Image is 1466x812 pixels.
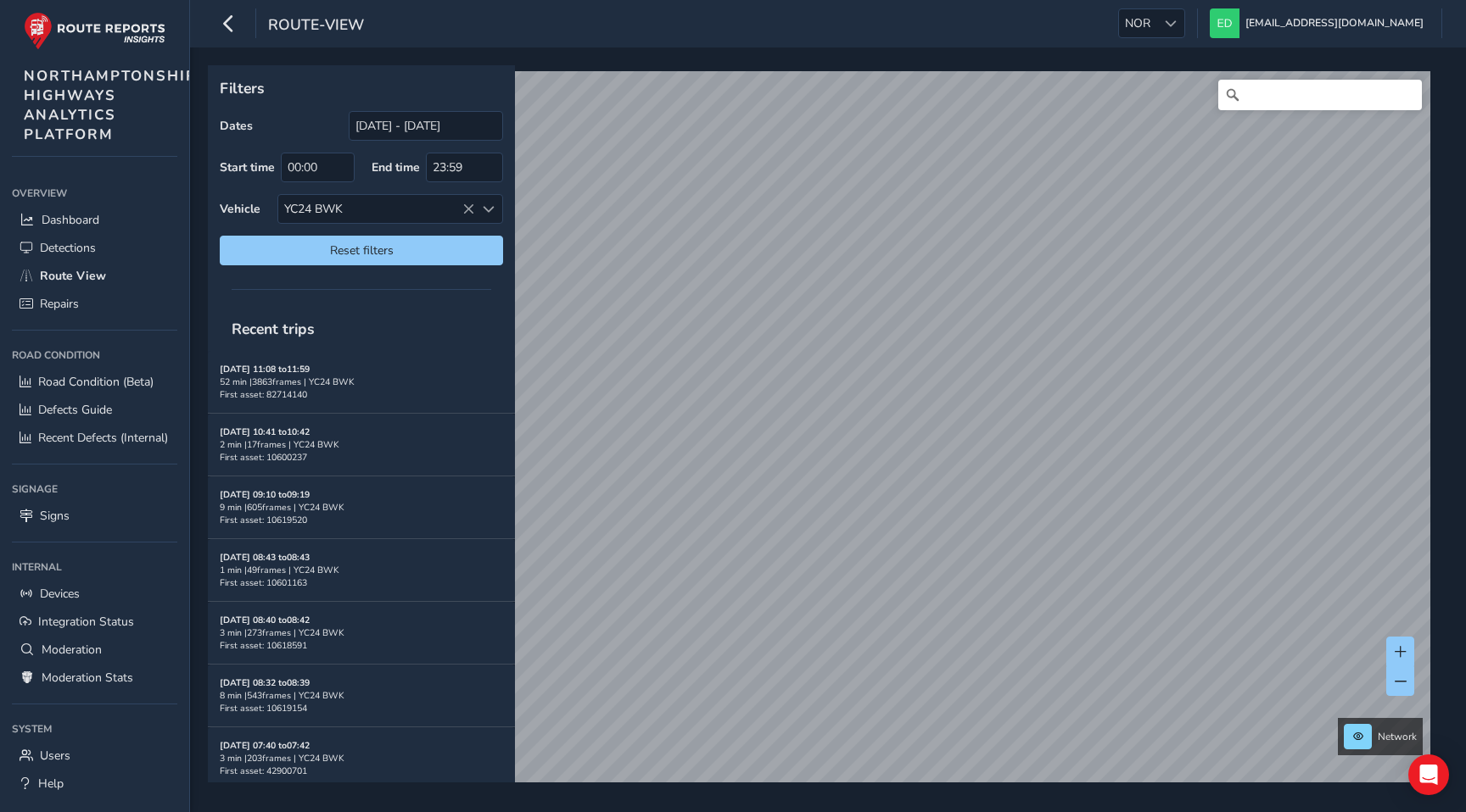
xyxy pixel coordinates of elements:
span: Devices [40,586,80,602]
span: Users [40,748,70,764]
div: System [12,716,177,742]
input: Search [1218,80,1422,110]
span: First asset: 10619154 [220,702,307,715]
span: NORTHAMPTONSHIRE HIGHWAYS ANALYTICS PLATFORM [24,66,208,144]
span: First asset: 42900701 [220,765,307,777]
span: Integration Status [38,614,134,630]
span: Route View [40,268,106,284]
div: 3 min | 203 frames | YC24 BWK [220,752,503,765]
strong: [DATE] 10:41 to 10:42 [220,425,310,438]
span: Road Condition (Beta) [38,374,154,390]
span: Moderation Stats [42,670,133,686]
button: [EMAIL_ADDRESS][DOMAIN_NAME] [1210,8,1430,38]
a: Dashboard [12,206,177,234]
span: Network [1378,730,1417,743]
div: Road Condition [12,342,177,368]
div: Open Intercom Messenger [1408,754,1449,795]
span: First asset: 10618591 [220,639,307,652]
span: Defects Guide [38,402,112,418]
img: rr logo [24,12,165,50]
span: route-view [268,14,364,38]
a: Help [12,770,177,798]
canvas: Map [214,71,1430,802]
a: Moderation Stats [12,664,177,692]
button: Reset filters [220,236,503,265]
span: Repairs [40,296,79,312]
img: diamond-layout [1210,8,1239,38]
div: Internal [12,554,177,580]
strong: [DATE] 11:08 to 11:59 [220,363,310,375]
div: 9 min | 605 frames | YC24 BWK [220,501,503,514]
span: [EMAIL_ADDRESS][DOMAIN_NAME] [1245,8,1424,38]
div: 52 min | 3863 frames | YC24 BWK [220,375,503,388]
a: Route View [12,262,177,290]
a: Moderation [12,636,177,664]
span: First asset: 10600237 [220,451,307,464]
div: YC24 BWK [278,195,474,223]
a: Defects Guide [12,396,177,424]
span: Recent Defects (Internal) [38,430,168,446]
label: End time [372,159,420,175]
a: Repairs [12,290,177,318]
label: Start time [220,159,275,175]
label: Dates [220,118,253,134]
span: NOR [1119,9,1156,37]
div: Signage [12,476,177,502]
span: First asset: 10601163 [220,576,307,589]
a: Signs [12,502,177,530]
span: Signs [40,508,70,524]
label: Vehicle [220,201,260,217]
div: 8 min | 543 frames | YC24 BWK [220,689,503,702]
div: 2 min | 17 frames | YC24 BWK [220,438,503,451]
span: First asset: 10619520 [220,514,307,526]
div: Overview [12,181,177,206]
span: Dashboard [42,212,99,228]
a: Integration Status [12,608,177,636]
span: Moderation [42,642,102,658]
strong: [DATE] 08:40 to 08:42 [220,614,310,626]
span: Reset filters [232,242,490,259]
p: Filters [220,77,503,99]
a: Devices [12,580,177,608]
span: Recent trips [220,307,327,351]
strong: [DATE] 08:32 to 08:39 [220,676,310,689]
strong: [DATE] 09:10 to 09:19 [220,488,310,501]
span: Detections [40,240,96,256]
a: Users [12,742,177,770]
div: 1 min | 49 frames | YC24 BWK [220,564,503,576]
a: Road Condition (Beta) [12,368,177,396]
span: Help [38,776,64,792]
span: First asset: 82714140 [220,388,307,401]
a: Recent Defects (Internal) [12,424,177,452]
a: Detections [12,234,177,262]
strong: [DATE] 07:40 to 07:42 [220,739,310,752]
strong: [DATE] 08:43 to 08:43 [220,551,310,564]
div: 3 min | 273 frames | YC24 BWK [220,626,503,639]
